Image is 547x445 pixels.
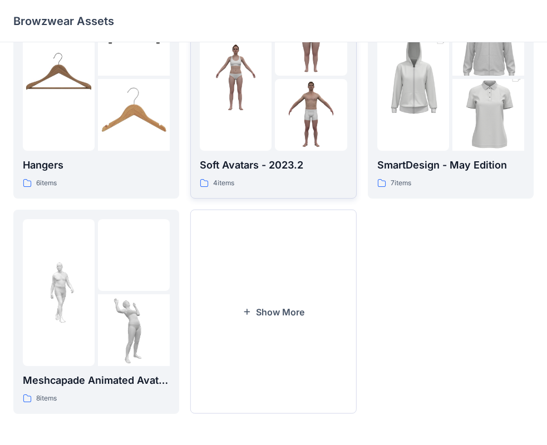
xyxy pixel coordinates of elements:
[13,13,114,29] p: Browzwear Assets
[98,219,170,291] img: folder 2
[213,177,234,189] p: 4 items
[190,210,356,414] button: Show More
[23,373,170,388] p: Meshcapade Animated Avatars
[452,61,524,169] img: folder 3
[200,41,272,113] img: folder 1
[377,23,449,131] img: folder 1
[23,157,170,173] p: Hangers
[391,177,411,189] p: 7 items
[23,41,95,113] img: folder 1
[98,79,170,151] img: folder 3
[377,157,524,173] p: SmartDesign - May Edition
[13,210,179,414] a: folder 1folder 2folder 3Meshcapade Animated Avatars8items
[200,157,347,173] p: Soft Avatars - 2023.2
[23,256,95,328] img: folder 1
[36,393,57,404] p: 8 items
[36,177,57,189] p: 6 items
[275,79,347,151] img: folder 3
[98,294,170,366] img: folder 3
